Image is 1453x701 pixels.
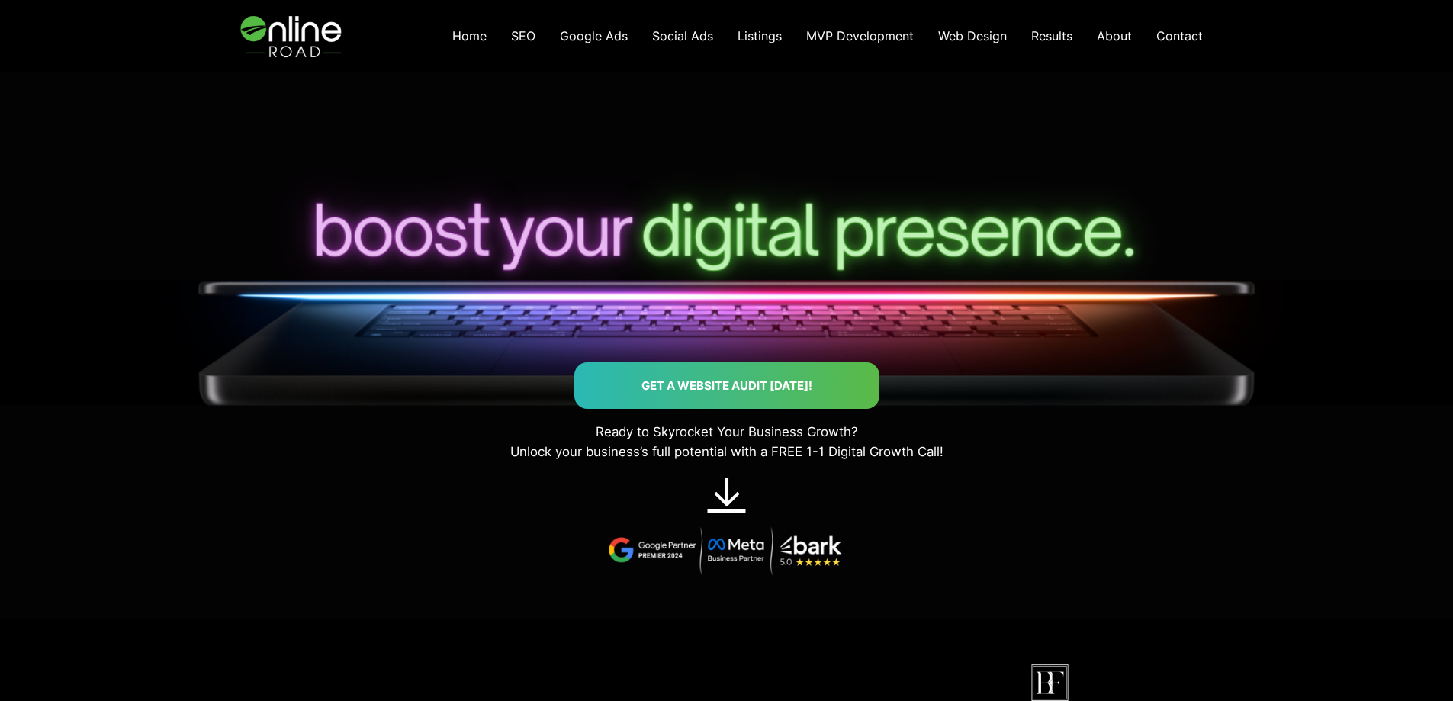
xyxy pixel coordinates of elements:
[1097,28,1132,43] span: About
[1085,21,1144,52] a: About
[938,28,1007,43] span: Web Design
[499,21,548,52] a: SEO
[440,21,499,52] a: Home
[725,21,794,52] a: Listings
[708,468,746,516] a: ↓
[560,28,628,43] span: Google Ads
[738,28,782,43] span: Listings
[1144,21,1215,52] a: Contact
[806,28,914,43] span: MVP Development
[72,422,1381,461] p: Ready to Skyrocket Your Business Growth? Unlock your business’s full potential with a FREE 1-1 Di...
[926,21,1019,52] a: Web Design
[794,21,926,52] a: MVP Development
[452,28,487,43] span: Home
[440,21,1215,52] nav: Navigation
[641,378,812,393] a: Get a Website AUdit [DATE]!
[548,21,640,52] a: Google Ads
[1019,21,1085,52] a: Results
[1031,28,1072,43] span: Results
[640,21,725,52] a: Social Ads
[652,28,713,43] span: Social Ads
[511,28,535,43] span: SEO
[1156,28,1203,43] span: Contact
